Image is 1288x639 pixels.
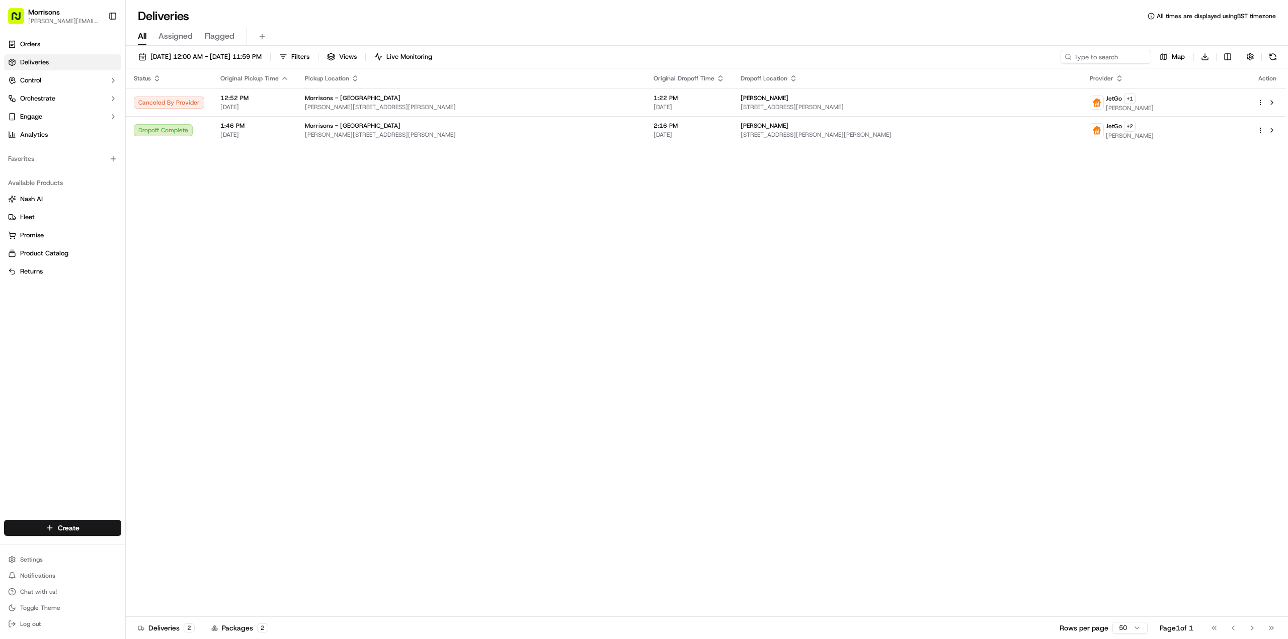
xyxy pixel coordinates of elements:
[257,623,268,632] div: 2
[1090,96,1103,109] img: justeat_logo.png
[134,50,266,64] button: [DATE] 12:00 AM - [DATE] 11:59 PM
[1157,12,1276,20] span: All times are displayed using BST timezone
[220,94,289,102] span: 12:52 PM
[4,263,121,280] button: Returns
[1106,132,1154,140] span: [PERSON_NAME]
[28,7,60,17] button: Morrisons
[1266,50,1280,64] button: Refresh
[1090,74,1113,82] span: Provider
[305,131,637,139] span: [PERSON_NAME][STREET_ADDRESS][PERSON_NAME]
[4,553,121,567] button: Settings
[20,58,49,67] span: Deliveries
[4,569,121,583] button: Notifications
[386,52,432,61] span: Live Monitoring
[291,52,309,61] span: Filters
[1124,93,1136,104] button: +1
[4,520,121,536] button: Create
[138,30,146,42] span: All
[4,175,121,191] div: Available Products
[4,585,121,599] button: Chat with us!
[8,267,117,276] a: Returns
[741,131,1073,139] span: [STREET_ADDRESS][PERSON_NAME][PERSON_NAME]
[741,74,787,82] span: Dropoff Location
[4,54,121,70] a: Deliveries
[8,213,117,222] a: Fleet
[1155,50,1189,64] button: Map
[305,94,400,102] span: Morrisons - [GEOGRAPHIC_DATA]
[654,74,714,82] span: Original Dropoff Time
[339,52,357,61] span: Views
[4,209,121,225] button: Fleet
[4,191,121,207] button: Nash AI
[654,122,725,130] span: 2:16 PM
[220,122,289,130] span: 1:46 PM
[4,245,121,261] button: Product Catalog
[323,50,361,64] button: Views
[220,131,289,139] span: [DATE]
[20,231,44,240] span: Promise
[370,50,437,64] button: Live Monitoring
[4,90,121,107] button: Orchestrate
[8,195,117,204] a: Nash AI
[205,30,234,42] span: Flagged
[58,523,79,533] span: Create
[305,74,349,82] span: Pickup Location
[1257,74,1278,82] div: Action
[1061,50,1151,64] input: Type to search
[1106,95,1122,103] span: JetGo
[1090,124,1103,137] img: justeat_logo.png
[8,231,117,240] a: Promise
[4,617,121,631] button: Log out
[1106,122,1122,130] span: JetGo
[138,8,189,24] h1: Deliveries
[1124,121,1136,132] button: +2
[275,50,314,64] button: Filters
[741,94,788,102] span: [PERSON_NAME]
[4,151,121,167] div: Favorites
[184,623,195,632] div: 2
[20,604,60,612] span: Toggle Theme
[28,17,100,25] button: [PERSON_NAME][EMAIL_ADDRESS][PERSON_NAME][DOMAIN_NAME]
[20,40,40,49] span: Orders
[20,112,42,121] span: Engage
[20,572,55,580] span: Notifications
[4,4,104,28] button: Morrisons[PERSON_NAME][EMAIL_ADDRESS][PERSON_NAME][DOMAIN_NAME]
[4,109,121,125] button: Engage
[741,103,1073,111] span: [STREET_ADDRESS][PERSON_NAME]
[220,74,279,82] span: Original Pickup Time
[4,601,121,615] button: Toggle Theme
[20,195,43,204] span: Nash AI
[20,76,41,85] span: Control
[20,556,43,564] span: Settings
[20,620,41,628] span: Log out
[4,127,121,143] a: Analytics
[1106,104,1154,112] span: [PERSON_NAME]
[1172,52,1185,61] span: Map
[20,267,43,276] span: Returns
[305,122,400,130] span: Morrisons - [GEOGRAPHIC_DATA]
[150,52,262,61] span: [DATE] 12:00 AM - [DATE] 11:59 PM
[158,30,193,42] span: Assigned
[305,103,637,111] span: [PERSON_NAME][STREET_ADDRESS][PERSON_NAME]
[654,103,725,111] span: [DATE]
[4,227,121,243] button: Promise
[134,74,151,82] span: Status
[20,130,48,139] span: Analytics
[4,72,121,88] button: Control
[1160,623,1193,633] div: Page 1 of 1
[20,213,35,222] span: Fleet
[654,94,725,102] span: 1:22 PM
[20,249,68,258] span: Product Catalog
[138,623,195,633] div: Deliveries
[1060,623,1108,633] p: Rows per page
[220,103,289,111] span: [DATE]
[20,94,55,103] span: Orchestrate
[211,623,268,633] div: Packages
[8,249,117,258] a: Product Catalog
[654,131,725,139] span: [DATE]
[741,122,788,130] span: [PERSON_NAME]
[4,36,121,52] a: Orders
[20,588,57,596] span: Chat with us!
